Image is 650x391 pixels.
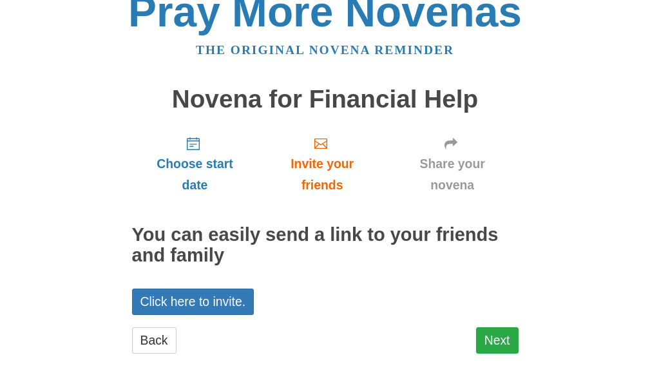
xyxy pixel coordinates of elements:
[476,327,519,354] a: Next
[399,153,506,196] span: Share your novena
[132,126,258,202] a: Choose start date
[145,153,245,196] span: Choose start date
[271,153,373,196] span: Invite your friends
[132,289,254,315] a: Click here to invite.
[132,327,177,354] a: Back
[258,126,386,202] a: Invite your friends
[196,43,454,57] a: The original novena reminder
[387,126,519,202] a: Share your novena
[132,225,519,266] h2: You can easily send a link to your friends and family
[132,86,519,113] h1: Novena for Financial Help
